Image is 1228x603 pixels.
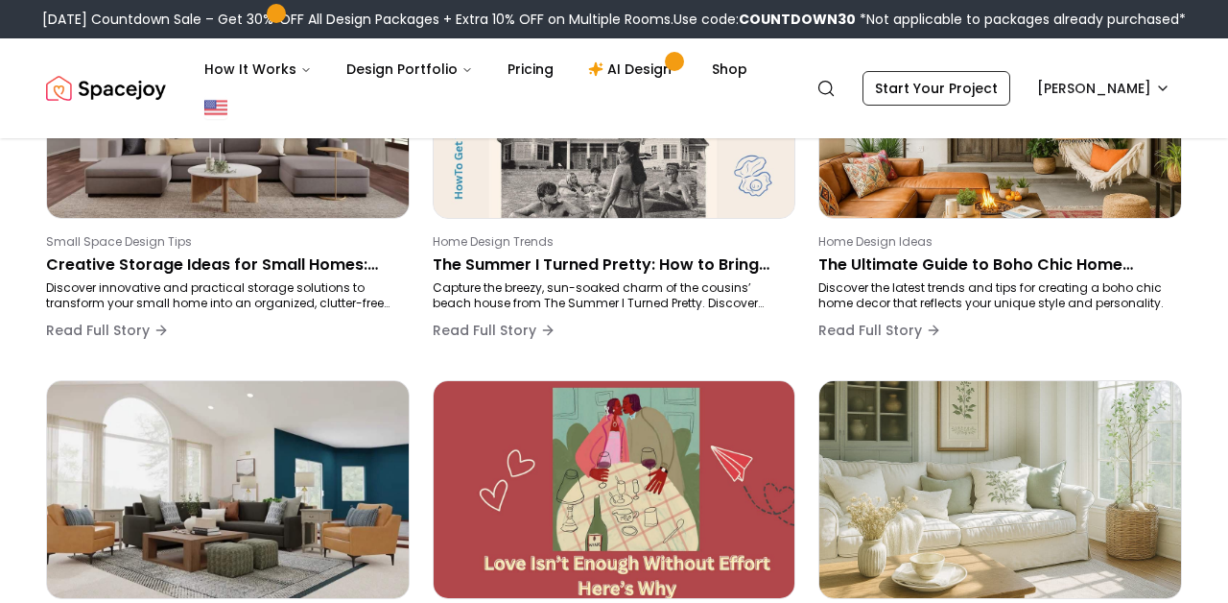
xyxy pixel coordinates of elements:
b: COUNTDOWN30 [739,10,856,29]
img: Spacejoy Logo [46,69,166,108]
a: Shop [697,50,763,88]
span: *Not applicable to packages already purchased* [856,10,1186,29]
img: Cottagecore Home Decor Ideas for 2025: Cozy, Rustic, and Trending Styles [819,381,1181,598]
button: Read Full Story [46,311,169,350]
a: Start Your Project [862,71,1010,106]
img: Love Isn’t Enough Without Effort Here’s Why [434,381,795,598]
div: [DATE] Countdown Sale – Get 30% OFF All Design Packages + Extra 10% OFF on Multiple Rooms. [42,10,1186,29]
p: The Summer I Turned Pretty: How to Bring the Cousins’ Beach House Vibes Into Your Home [433,253,789,277]
button: [PERSON_NAME] [1026,71,1182,106]
nav: Global [46,38,1182,138]
p: Creative Storage Ideas for Small Homes: Smart Solutions to Maximize Space in [DATE] [46,253,402,277]
button: Design Portfolio [331,50,488,88]
p: The Ultimate Guide to Boho Chic Home Decor [818,253,1174,277]
button: Read Full Story [818,311,941,350]
img: United States [204,96,227,119]
a: Spacejoy [46,69,166,108]
a: Pricing [492,50,569,88]
p: Discover the latest trends and tips for creating a boho chic home decor that reflects your unique... [818,280,1174,311]
button: Read Full Story [433,311,555,350]
nav: Main [189,50,763,88]
a: AI Design [573,50,693,88]
span: Use code: [673,10,856,29]
p: Home Design Trends [433,234,789,250]
p: Discover innovative and practical storage solutions to transform your small home into an organize... [46,280,402,311]
img: Designers Agree: Colorful Carpets Are the Statement Piece Every Home Needs in 2025 [47,381,409,598]
p: Capture the breezy, sun-soaked charm of the cousins’ beach house from The Summer I Turned Pretty.... [433,280,789,311]
button: How It Works [189,50,327,88]
p: Small Space Design Tips [46,234,402,250]
p: Home Design Ideas [818,234,1174,250]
